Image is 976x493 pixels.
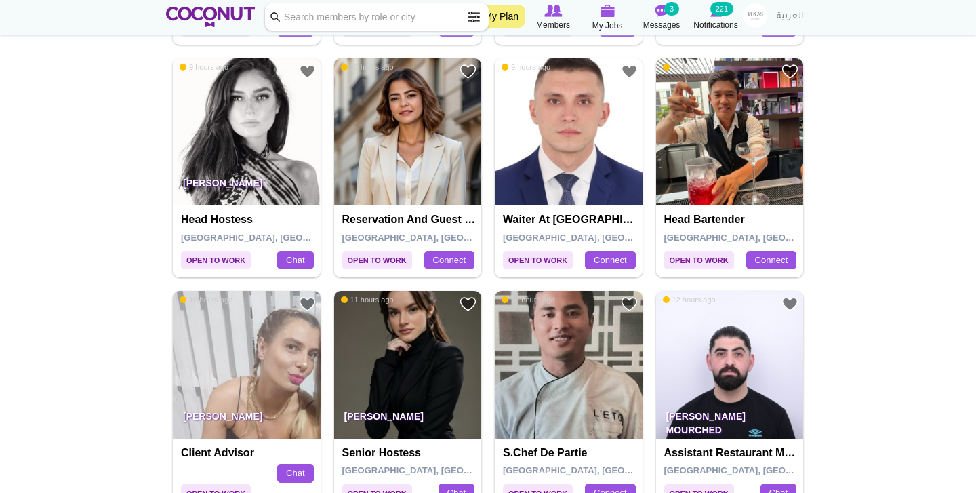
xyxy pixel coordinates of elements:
p: [PERSON_NAME] [173,401,321,439]
a: My Jobs My Jobs [580,3,634,33]
span: 11 hours ago [341,295,394,304]
a: Add to Favourites [781,296,798,313]
a: Add to Favourites [299,63,316,80]
img: Browse Members [544,5,562,17]
span: Open to Work [342,251,412,269]
img: Notifications [710,5,722,17]
span: [GEOGRAPHIC_DATA], [GEOGRAPHIC_DATA] [181,233,374,243]
a: Connect [424,251,474,270]
span: [GEOGRAPHIC_DATA], [GEOGRAPHIC_DATA] [342,465,535,475]
p: [PERSON_NAME] [334,401,482,439]
span: 10 hours ago [341,62,394,72]
span: Members [536,18,570,32]
a: Browse Members Members [526,3,580,32]
h4: Head Bartender [664,214,799,226]
h4: Senior hostess [342,447,477,459]
h4: Head Hostess [181,214,316,226]
span: My Jobs [592,19,623,33]
h4: Waiter at [GEOGRAPHIC_DATA] [503,214,638,226]
span: Open to Work [181,251,251,269]
input: Search members by role or city [265,3,489,31]
span: 12 hours ago [663,295,716,304]
a: Chat [277,251,313,270]
span: [GEOGRAPHIC_DATA], [GEOGRAPHIC_DATA] [342,233,535,243]
span: Open to Work [503,251,573,269]
a: العربية [770,3,810,31]
a: Messages Messages 3 [634,3,689,32]
span: Messages [643,18,680,32]
h4: Assistant Restaurant Manager [664,447,799,459]
h4: Client Advisor [181,447,316,459]
span: 9 hours ago [180,62,228,72]
a: Connect [585,251,635,270]
span: 9 hours ago [502,62,550,72]
span: [GEOGRAPHIC_DATA], [GEOGRAPHIC_DATA] [503,465,696,475]
h4: S.Chef De partie [503,447,638,459]
a: My Plan [477,5,525,28]
a: Add to Favourites [460,63,476,80]
span: Notifications [693,18,737,32]
img: My Jobs [600,5,615,17]
a: Chat [277,464,313,483]
a: Add to Favourites [621,296,638,313]
small: 3 [664,2,679,16]
img: Home [166,7,255,27]
p: [PERSON_NAME] Mourched [656,401,804,439]
a: Add to Favourites [621,63,638,80]
span: 12 hours ago [502,295,554,304]
span: 10 hours ago [663,62,716,72]
a: Add to Favourites [460,296,476,313]
h4: Reservation and Guest Relation Manager [342,214,477,226]
span: [GEOGRAPHIC_DATA], [GEOGRAPHIC_DATA] [503,233,696,243]
span: [GEOGRAPHIC_DATA], [GEOGRAPHIC_DATA] [664,233,857,243]
p: [PERSON_NAME] [173,167,321,205]
a: Add to Favourites [781,63,798,80]
span: Open to Work [664,251,734,269]
img: Messages [655,5,668,17]
span: 10 hours ago [180,295,232,304]
span: [GEOGRAPHIC_DATA], [GEOGRAPHIC_DATA] [664,465,857,475]
small: 221 [710,2,733,16]
a: Add to Favourites [299,296,316,313]
a: Connect [746,251,796,270]
a: Notifications Notifications 221 [689,3,743,32]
